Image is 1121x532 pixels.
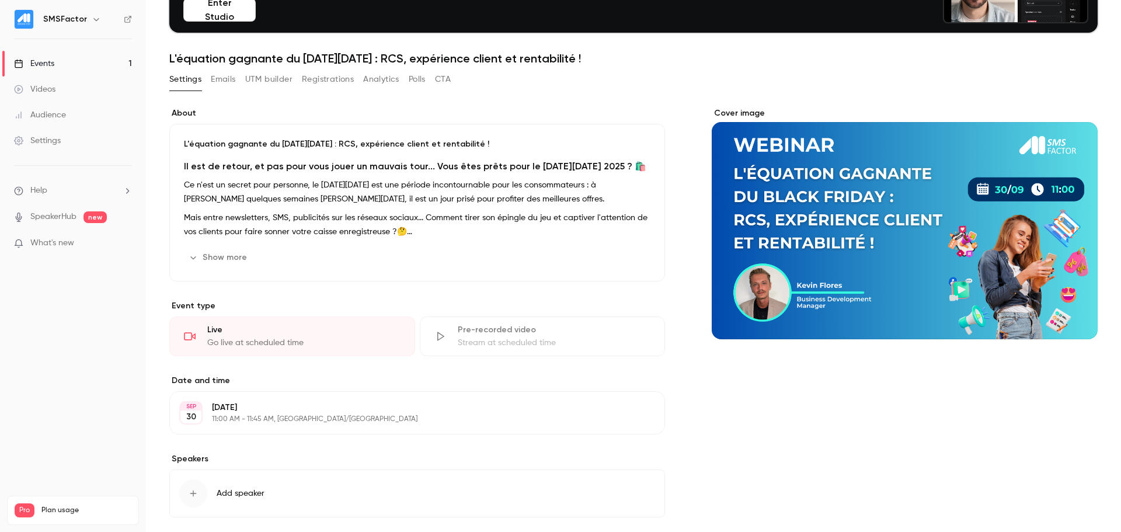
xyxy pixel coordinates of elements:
button: Analytics [363,70,399,89]
button: CTA [435,70,451,89]
button: Add speaker [169,470,665,517]
p: 30 [186,411,196,423]
div: SEP [180,402,201,411]
label: Date and time [169,375,665,387]
li: help-dropdown-opener [14,185,132,197]
h1: L'équation gagnante du [DATE][DATE] : RCS, expérience client et rentabilité ! [169,51,1098,65]
button: UTM builder [245,70,293,89]
img: SMSFactor [15,10,33,29]
label: Speakers [169,453,665,465]
div: Events [14,58,54,69]
button: Emails [211,70,235,89]
h6: SMSFactor [43,13,87,25]
button: Show more [184,248,254,267]
div: Videos [14,84,55,95]
div: Pre-recorded videoStream at scheduled time [420,317,666,356]
section: Cover image [712,107,1098,339]
p: L'équation gagnante du [DATE][DATE] : RCS, expérience client et rentabilité ! [184,138,650,150]
label: Cover image [712,107,1098,119]
div: Stream at scheduled time [458,337,651,349]
div: Pre-recorded video [458,324,651,336]
button: Settings [169,70,201,89]
div: Settings [14,135,61,147]
span: Plan usage [41,506,131,515]
span: Pro [15,503,34,517]
div: Audience [14,109,66,121]
p: [DATE] [212,402,603,413]
iframe: Noticeable Trigger [118,238,132,249]
p: Mais entre newsletters, SMS, publicités sur les réseaux sociaux... Comment tirer son épingle du j... [184,211,650,239]
div: Live [207,324,401,336]
button: Polls [409,70,426,89]
span: Help [30,185,47,197]
span: new [83,211,107,223]
button: Registrations [302,70,354,89]
p: Event type [169,300,665,312]
h2: Il est de retour, et pas pour vous jouer un mauvais tour... Vous êtes prêts pour le [DATE][DATE] ... [184,159,650,173]
div: LiveGo live at scheduled time [169,317,415,356]
label: About [169,107,665,119]
strong: 🤔 [397,228,412,236]
span: Add speaker [217,488,264,499]
div: Go live at scheduled time [207,337,401,349]
a: SpeakerHub [30,211,76,223]
p: 11:00 AM - 11:45 AM, [GEOGRAPHIC_DATA]/[GEOGRAPHIC_DATA] [212,415,603,424]
p: Ce n'est un secret pour personne, le [DATE][DATE] est une période incontournable pour les consomm... [184,178,650,206]
span: What's new [30,237,74,249]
